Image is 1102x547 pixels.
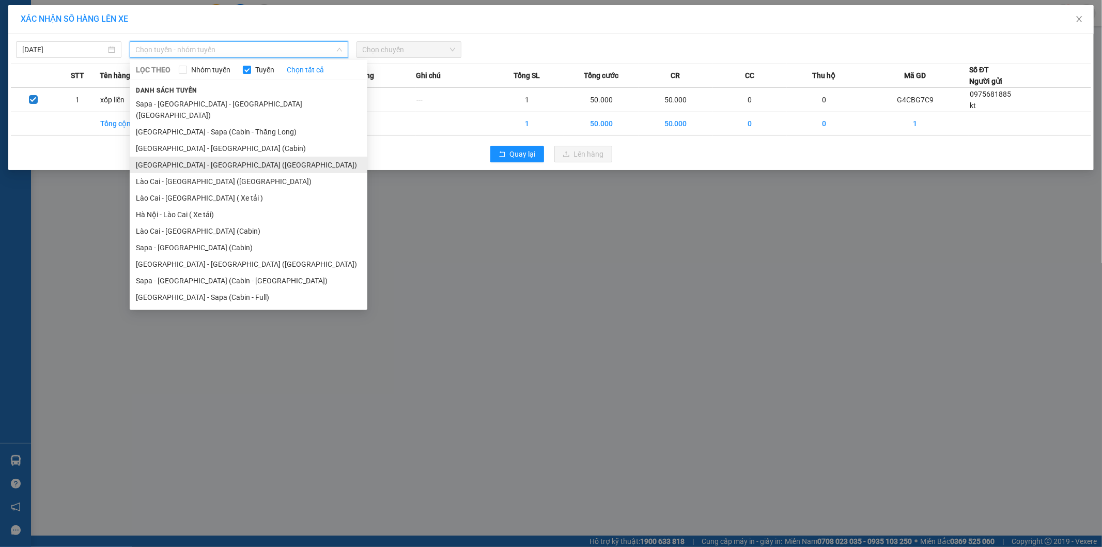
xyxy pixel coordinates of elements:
[639,88,713,112] td: 50.000
[6,8,57,60] img: logo.jpg
[130,157,367,173] li: [GEOGRAPHIC_DATA] - [GEOGRAPHIC_DATA] ([GEOGRAPHIC_DATA])
[564,88,639,112] td: 50.000
[130,96,367,124] li: Sapa - [GEOGRAPHIC_DATA] - [GEOGRAPHIC_DATA] ([GEOGRAPHIC_DATA])
[490,88,565,112] td: 1
[861,112,970,135] td: 1
[130,272,367,289] li: Sapa - [GEOGRAPHIC_DATA] (Cabin - [GEOGRAPHIC_DATA])
[130,140,367,157] li: [GEOGRAPHIC_DATA] - [GEOGRAPHIC_DATA] (Cabin)
[416,88,490,112] td: ---
[55,88,100,112] td: 1
[970,101,976,110] span: kt
[130,239,367,256] li: Sapa - [GEOGRAPHIC_DATA] (Cabin)
[336,47,343,53] span: down
[564,112,639,135] td: 50.000
[100,112,174,135] td: Tổng cộng
[510,148,536,160] span: Quay lại
[136,64,170,75] span: LỌC THEO
[969,64,1002,87] div: Số ĐT Người gửi
[130,206,367,223] li: Hà Nội - Lào Cai ( Xe tải)
[554,146,612,162] button: uploadLên hàng
[71,70,84,81] span: STT
[130,86,204,95] span: Danh sách tuyến
[100,70,130,81] span: Tên hàng
[130,289,367,306] li: [GEOGRAPHIC_DATA] - Sapa (Cabin - Full)
[490,112,565,135] td: 1
[100,88,174,112] td: xốp liền
[499,150,506,159] span: rollback
[138,8,250,25] b: [DOMAIN_NAME]
[342,88,416,112] td: ---
[130,190,367,206] li: Lào Cai - [GEOGRAPHIC_DATA] ( Xe tải )
[904,70,926,81] span: Mã GD
[787,112,861,135] td: 0
[6,60,83,77] h2: G4CBG7C9
[21,14,128,24] span: XÁC NHẬN SỐ HÀNG LÊN XE
[63,24,126,41] b: Sao Việt
[713,112,787,135] td: 0
[130,256,367,272] li: [GEOGRAPHIC_DATA] - [GEOGRAPHIC_DATA] ([GEOGRAPHIC_DATA])
[416,70,441,81] span: Ghi chú
[187,64,235,75] span: Nhóm tuyến
[1065,5,1094,34] button: Close
[130,223,367,239] li: Lào Cai - [GEOGRAPHIC_DATA] (Cabin)
[1075,15,1083,23] span: close
[287,64,324,75] a: Chọn tất cả
[22,44,106,55] input: 12/10/2025
[787,88,861,112] td: 0
[970,90,1011,98] span: 0975681885
[136,42,342,57] span: Chọn tuyến - nhóm tuyến
[490,146,544,162] button: rollbackQuay lại
[130,124,367,140] li: [GEOGRAPHIC_DATA] - Sapa (Cabin - Thăng Long)
[671,70,680,81] span: CR
[54,60,250,125] h2: VP Nhận: Văn phòng Phố Lu
[584,70,618,81] span: Tổng cước
[130,173,367,190] li: Lào Cai - [GEOGRAPHIC_DATA] ([GEOGRAPHIC_DATA])
[812,70,835,81] span: Thu hộ
[363,42,456,57] span: Chọn chuyến
[713,88,787,112] td: 0
[861,88,970,112] td: G4CBG7C9
[745,70,754,81] span: CC
[251,64,278,75] span: Tuyến
[514,70,540,81] span: Tổng SL
[639,112,713,135] td: 50.000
